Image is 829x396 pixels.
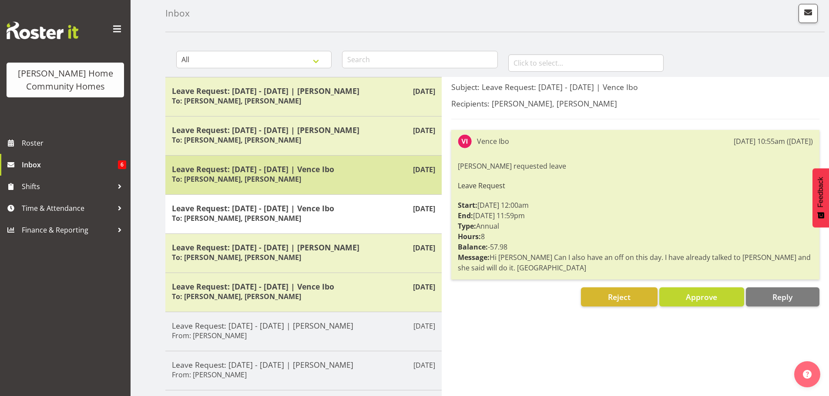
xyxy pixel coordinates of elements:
h5: Recipients: [PERSON_NAME], [PERSON_NAME] [451,99,819,108]
button: Feedback - Show survey [812,168,829,227]
h5: Leave Request: [DATE] - [DATE] | [PERSON_NAME] [172,321,435,330]
span: Approve [686,292,717,302]
strong: Message: [458,253,490,262]
div: [PERSON_NAME] requested leave [DATE] 12:00am [DATE] 11:59pm Annual 8 -57.98 Hi [PERSON_NAME] Can ... [458,159,813,275]
div: Vence Ibo [477,136,509,146]
strong: Hours: [458,232,481,241]
p: [DATE] [413,360,435,370]
h5: Leave Request: [DATE] - [DATE] | [PERSON_NAME] [172,243,435,252]
h6: From: [PERSON_NAME] [172,331,247,340]
h5: Leave Request: [DATE] - [DATE] | [PERSON_NAME] [172,125,435,135]
strong: Type: [458,221,476,231]
img: vence-ibo8543.jpg [458,134,472,148]
h6: To: [PERSON_NAME], [PERSON_NAME] [172,292,301,301]
p: [DATE] [413,86,435,97]
h5: Leave Request: [DATE] - [DATE] | Vence Ibo [172,164,435,174]
h5: Leave Request: [DATE] - [DATE] | [PERSON_NAME] [172,360,435,369]
input: Click to select... [508,54,664,72]
p: [DATE] [413,243,435,253]
span: Feedback [817,177,825,207]
p: [DATE] [413,164,435,175]
strong: End: [458,211,473,220]
span: Reply [772,292,792,302]
h5: Leave Request: [DATE] - [DATE] | [PERSON_NAME] [172,86,435,96]
div: [PERSON_NAME] Home Community Homes [15,67,115,93]
p: [DATE] [413,125,435,136]
span: 6 [118,160,126,169]
h5: Leave Request: [DATE] - [DATE] | Vence Ibo [172,203,435,213]
span: Finance & Reporting [22,223,113,236]
p: [DATE] [413,203,435,214]
img: Rosterit website logo [7,22,78,39]
span: Roster [22,136,126,150]
button: Reply [746,287,819,306]
h6: To: [PERSON_NAME], [PERSON_NAME] [172,97,301,105]
button: Approve [659,287,744,306]
h6: From: [PERSON_NAME] [172,370,247,379]
h6: To: [PERSON_NAME], [PERSON_NAME] [172,175,301,183]
div: [DATE] 10:55am ([DATE]) [734,136,813,146]
h6: To: [PERSON_NAME], [PERSON_NAME] [172,214,301,223]
span: Reject [608,292,631,302]
strong: Start: [458,200,477,210]
strong: Balance: [458,242,488,252]
h5: Subject: Leave Request: [DATE] - [DATE] | Vence Ibo [451,82,819,92]
img: help-xxl-2.png [803,370,812,379]
p: [DATE] [413,321,435,331]
h4: Inbox [165,8,190,18]
span: Inbox [22,158,118,171]
h6: Leave Request [458,182,813,190]
span: Time & Attendance [22,202,113,215]
p: [DATE] [413,282,435,292]
h6: To: [PERSON_NAME], [PERSON_NAME] [172,253,301,262]
span: Shifts [22,180,113,193]
h6: To: [PERSON_NAME], [PERSON_NAME] [172,136,301,144]
h5: Leave Request: [DATE] - [DATE] | Vence Ibo [172,282,435,291]
input: Search [342,51,497,68]
button: Reject [581,287,657,306]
